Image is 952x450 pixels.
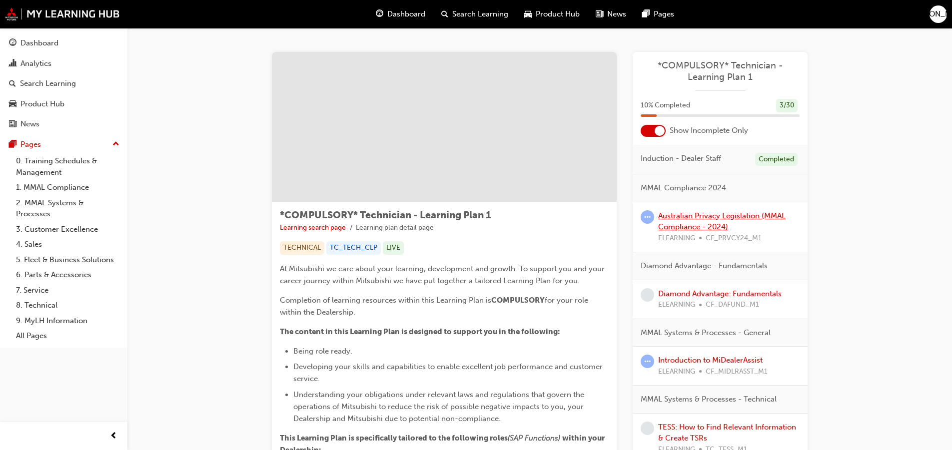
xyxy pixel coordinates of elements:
span: At Mitsubishi we care about your learning, development and growth. To support you and your career... [280,264,607,285]
a: Australian Privacy Legislation (MMAL Compliance - 2024) [658,211,786,232]
span: pages-icon [642,8,650,20]
button: [PERSON_NAME] [930,5,947,23]
span: Completion of learning resources within this Learning Plan is [280,296,491,305]
a: TESS: How to Find Relevant Information & Create TSRs [658,423,796,443]
span: news-icon [596,8,603,20]
div: News [20,118,39,130]
span: learningRecordVerb_ATTEMPT-icon [641,355,654,368]
a: guage-iconDashboard [368,4,433,24]
span: News [607,8,626,20]
span: CF_MIDLRASST_M1 [706,366,768,378]
span: chart-icon [9,59,16,68]
span: for your role within the Dealership. [280,296,590,317]
span: learningRecordVerb_NONE-icon [641,422,654,435]
span: ELEARNING [658,299,695,311]
span: This Learning Plan is specifically tailored to the following roles [280,434,508,443]
a: Search Learning [4,74,123,93]
div: LIVE [383,241,404,255]
a: 7. Service [12,283,123,298]
span: COMPULSORY [491,296,545,305]
div: TC_TECH_CLP [326,241,381,255]
a: 0. Training Schedules & Management [12,153,123,180]
span: car-icon [524,8,532,20]
span: Being role ready. [293,347,352,356]
span: ELEARNING [658,366,695,378]
a: 5. Fleet & Business Solutions [12,252,123,268]
a: Analytics [4,54,123,73]
span: car-icon [9,100,16,109]
a: Product Hub [4,95,123,113]
li: Learning plan detail page [356,222,434,234]
a: 4. Sales [12,237,123,252]
span: CF_PRVCY24_M1 [706,233,762,244]
span: guage-icon [376,8,383,20]
span: search-icon [9,79,16,88]
button: Pages [4,135,123,154]
a: search-iconSearch Learning [433,4,516,24]
button: DashboardAnalyticsSearch LearningProduct HubNews [4,32,123,135]
div: Product Hub [20,98,64,110]
a: *COMPULSORY* Technician - Learning Plan 1 [641,60,800,82]
a: All Pages [12,328,123,344]
span: Diamond Advantage - Fundamentals [641,260,768,272]
a: Diamond Advantage: Fundamentals [658,289,782,298]
span: Search Learning [452,8,508,20]
span: Developing your skills and capabilities to enable excellent job performance and customer service. [293,362,605,383]
div: Dashboard [20,37,58,49]
span: *COMPULSORY* Technician - Learning Plan 1 [280,209,491,221]
span: learningRecordVerb_ATTEMPT-icon [641,210,654,224]
span: prev-icon [110,430,117,443]
div: Completed [755,153,798,166]
span: guage-icon [9,39,16,48]
span: learningRecordVerb_NONE-icon [641,288,654,302]
span: pages-icon [9,140,16,149]
a: 9. MyLH Information [12,313,123,329]
a: Learning search page [280,223,346,232]
div: TECHNICAL [280,241,324,255]
span: search-icon [441,8,448,20]
span: (SAP Functions) [508,434,560,443]
span: MMAL Systems & Processes - Technical [641,394,777,405]
a: 3. Customer Excellence [12,222,123,237]
a: News [4,115,123,133]
a: 2. MMAL Systems & Processes [12,195,123,222]
span: up-icon [112,138,119,151]
span: MMAL Compliance 2024 [641,182,726,194]
a: pages-iconPages [634,4,682,24]
span: ELEARNING [658,233,695,244]
span: Induction - Dealer Staff [641,153,721,164]
span: Understanding your obligations under relevant laws and regulations that govern the operations of ... [293,390,586,423]
a: 6. Parts & Accessories [12,267,123,283]
div: 3 / 30 [776,99,798,112]
span: Pages [654,8,674,20]
div: Pages [20,139,41,150]
a: 1. MMAL Compliance [12,180,123,195]
a: car-iconProduct Hub [516,4,588,24]
span: The content in this Learning Plan is designed to support you in the following: [280,327,560,336]
span: Show Incomplete Only [670,125,748,136]
div: Search Learning [20,78,76,89]
a: Introduction to MiDealerAssist [658,356,763,365]
span: news-icon [9,120,16,129]
a: Dashboard [4,34,123,52]
span: Dashboard [387,8,425,20]
span: 10 % Completed [641,100,690,111]
a: 8. Technical [12,298,123,313]
img: mmal [5,7,120,20]
span: CF_DAFUND_M1 [706,299,759,311]
span: Product Hub [536,8,580,20]
span: MMAL Systems & Processes - General [641,327,771,339]
a: news-iconNews [588,4,634,24]
div: Analytics [20,58,51,69]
